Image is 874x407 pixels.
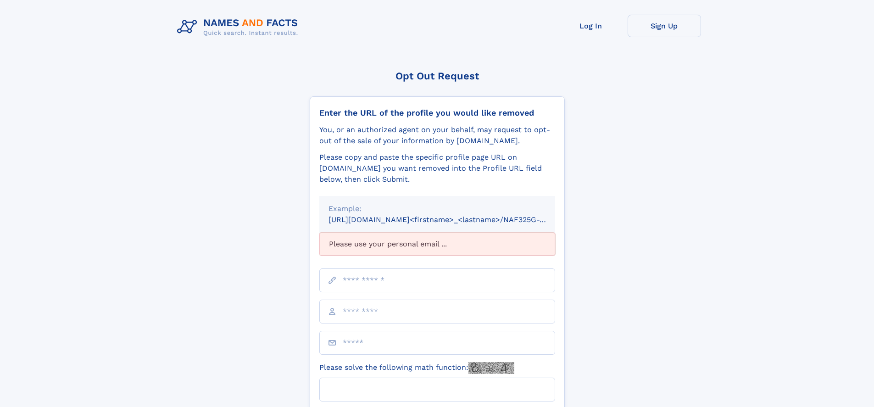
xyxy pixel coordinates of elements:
a: Sign Up [628,15,701,37]
a: Log In [554,15,628,37]
div: You, or an authorized agent on your behalf, may request to opt-out of the sale of your informatio... [319,124,555,146]
div: Example: [328,203,546,214]
div: Enter the URL of the profile you would like removed [319,108,555,118]
div: Please use your personal email ... [319,233,555,256]
label: Please solve the following math function: [319,362,514,374]
img: Logo Names and Facts [173,15,306,39]
small: [URL][DOMAIN_NAME]<firstname>_<lastname>/NAF325G-xxxxxxxx [328,215,573,224]
div: Opt Out Request [310,70,565,82]
div: Please copy and paste the specific profile page URL on [DOMAIN_NAME] you want removed into the Pr... [319,152,555,185]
